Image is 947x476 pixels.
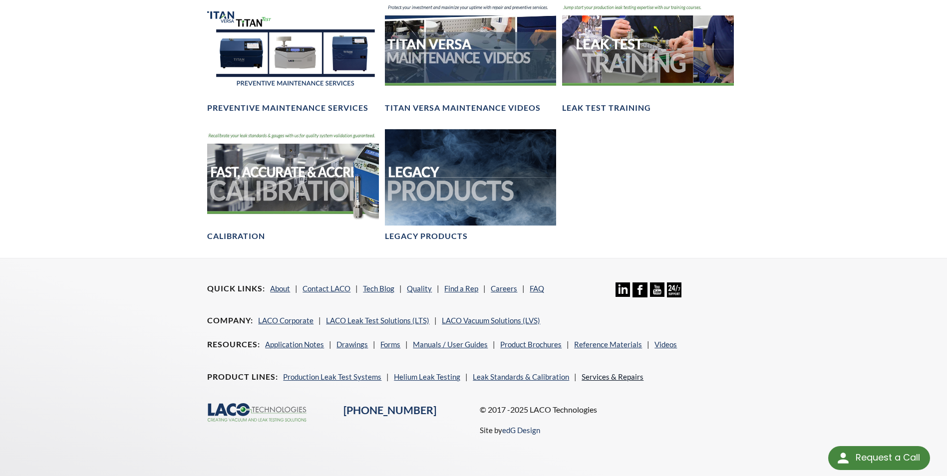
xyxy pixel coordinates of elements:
[413,340,488,349] a: Manuals / User Guides
[363,284,394,293] a: Tech Blog
[207,283,265,294] h4: Quick Links
[500,340,562,349] a: Product Brochures
[258,316,314,325] a: LACO Corporate
[835,450,851,466] img: round button
[265,340,324,349] a: Application Notes
[530,284,544,293] a: FAQ
[207,231,265,241] h4: Calibration
[394,372,460,381] a: Helium Leak Testing
[385,1,556,113] a: TITAN VERSA Maintenance Videos BannerTITAN VERSA Maintenance Videos
[856,446,920,469] div: Request a Call
[480,403,740,416] p: © 2017 -2025 LACO Technologies
[283,372,381,381] a: Production Leak Test Systems
[207,103,368,113] h4: Preventive Maintenance Services
[562,1,733,113] a: Leak Test Training headerLeak Test Training
[828,446,930,470] div: Request a Call
[207,129,378,241] a: Fast, Accurate & Accredited Calibration headerCalibration
[336,340,368,349] a: Drawings
[207,1,378,113] a: TITAN VERSA, TITAN TEST Preventative Maintenance Services headerPreventive Maintenance Services
[491,284,517,293] a: Careers
[562,103,651,113] h4: Leak Test Training
[574,340,642,349] a: Reference Materials
[502,426,540,435] a: edG Design
[326,316,429,325] a: LACO Leak Test Solutions (LTS)
[207,372,278,382] h4: Product Lines
[473,372,569,381] a: Leak Standards & Calibration
[207,339,260,350] h4: Resources
[207,315,253,326] h4: Company
[407,284,432,293] a: Quality
[385,231,468,241] h4: Legacy Products
[343,404,436,417] a: [PHONE_NUMBER]
[380,340,400,349] a: Forms
[667,282,681,297] img: 24/7 Support Icon
[270,284,290,293] a: About
[444,284,478,293] a: Find a Rep
[385,103,541,113] h4: TITAN VERSA Maintenance Videos
[442,316,540,325] a: LACO Vacuum Solutions (LVS)
[582,372,643,381] a: Services & Repairs
[667,290,681,299] a: 24/7 Support
[480,424,540,436] p: Site by
[654,340,677,349] a: Videos
[303,284,350,293] a: Contact LACO
[385,129,556,241] a: Legacy Products headerLegacy Products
